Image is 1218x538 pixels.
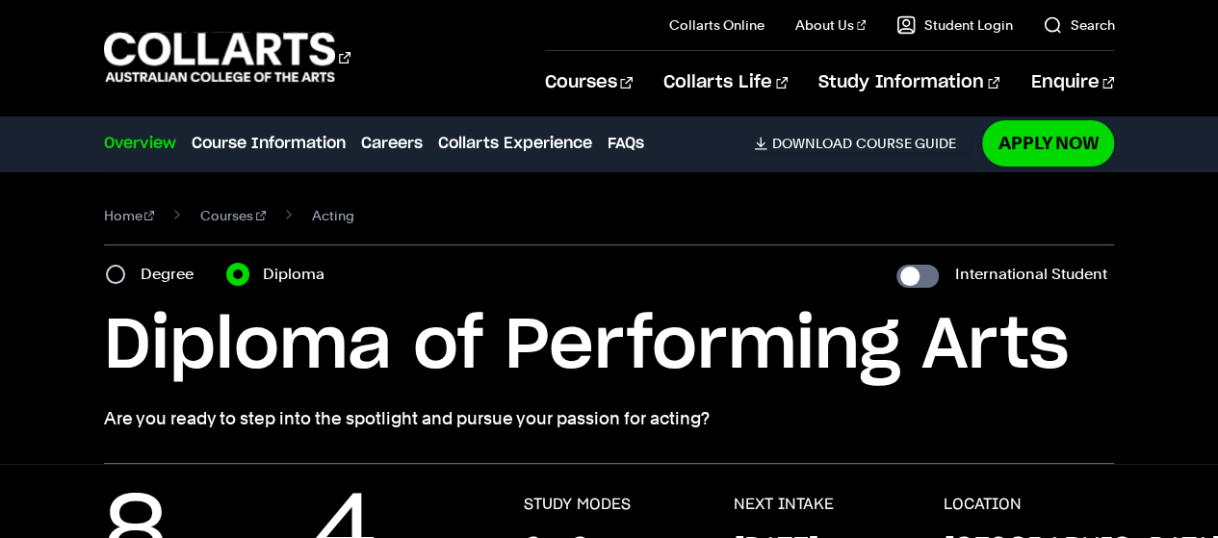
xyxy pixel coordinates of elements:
[545,51,633,115] a: Courses
[943,495,1021,514] h3: LOCATION
[795,15,867,35] a: About Us
[1043,15,1114,35] a: Search
[104,303,1115,390] h1: Diploma of Performing Arts
[438,132,592,155] a: Collarts Experience
[192,132,346,155] a: Course Information
[263,261,336,288] label: Diploma
[361,132,423,155] a: Careers
[733,495,833,514] h3: NEXT INTAKE
[771,135,851,152] span: Download
[669,15,764,35] a: Collarts Online
[104,30,350,85] div: Go to homepage
[954,261,1106,288] label: International Student
[663,51,788,115] a: Collarts Life
[982,120,1114,166] a: Apply Now
[608,132,644,155] a: FAQs
[200,202,266,229] a: Courses
[523,495,630,514] h3: STUDY MODES
[818,51,999,115] a: Study Information
[104,405,1115,432] p: Are you ready to step into the spotlight and pursue your passion for acting?
[141,261,205,288] label: Degree
[104,132,176,155] a: Overview
[1030,51,1114,115] a: Enquire
[754,135,971,152] a: DownloadCourse Guide
[312,202,354,229] span: Acting
[104,202,155,229] a: Home
[896,15,1012,35] a: Student Login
